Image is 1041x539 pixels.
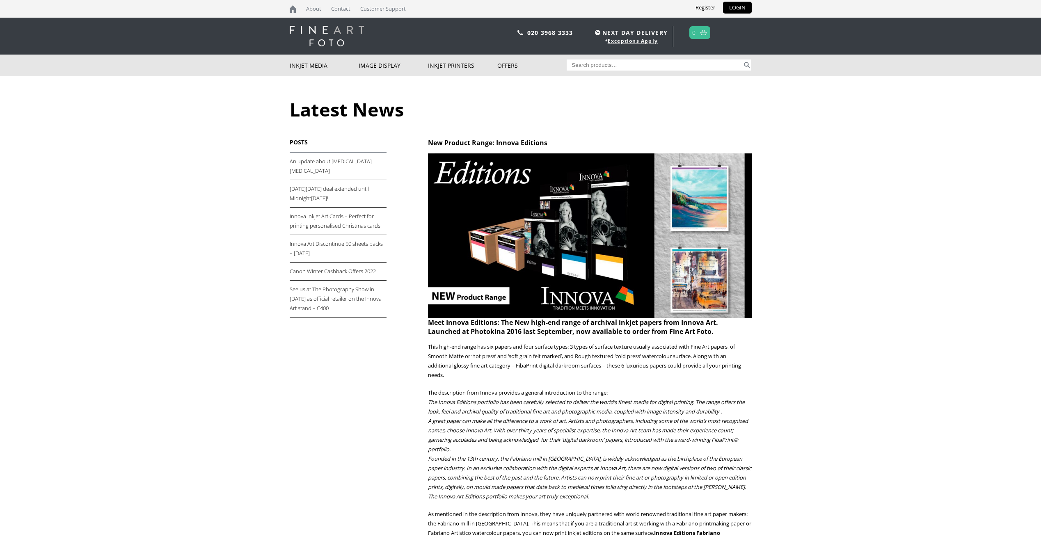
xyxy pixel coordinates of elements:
[742,59,752,71] button: Search
[517,30,523,35] img: phone.svg
[428,138,751,147] h2: New Product Range: Innova Editions
[290,235,387,263] a: Innova Art Discontinue 50 sheets packs – [DATE]
[290,263,387,281] a: Canon Winter Cashback Offers 2022
[428,55,497,76] a: Inkjet Printers
[700,30,707,35] img: basket.svg
[359,55,428,76] a: Image Display
[290,208,387,235] a: Innova Inkjet Art Cards – Perfect for printing personalised Christmas cards!
[428,318,751,336] h2: Meet Innova Editions: The New high-end range of archival inkjet papers from Innova Art. Launched ...
[593,28,668,37] span: NEXT DAY DELIVERY
[595,30,600,35] img: time.svg
[608,37,658,44] a: Exceptions Apply
[290,97,752,122] h1: Latest News
[567,59,742,71] input: Search products…
[290,55,359,76] a: Inkjet Media
[428,153,751,318] img: New Innova Editions Range
[723,2,752,14] a: LOGIN
[692,27,696,39] a: 0
[527,29,573,37] a: 020 3968 3333
[689,2,721,14] a: Register
[290,26,364,46] img: logo-white.svg
[290,153,387,180] a: An update about [MEDICAL_DATA] [MEDICAL_DATA]
[428,342,751,380] p: This high-end range has six papers and four surface types: 3 types of surface texture usually ass...
[290,180,387,208] a: [DATE][DATE] deal extended until Midnight[DATE]!
[290,138,387,146] h3: POSTS
[428,398,751,500] em: The Innova Editions portfolio has been carefully selected to deliver the world’s finest media for...
[428,388,751,501] p: The description from Innova provides a general introduction to the range:
[497,55,567,76] a: Offers
[290,281,387,317] a: See us at The Photography Show in [DATE] as official retailer on the Innova Art stand – C400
